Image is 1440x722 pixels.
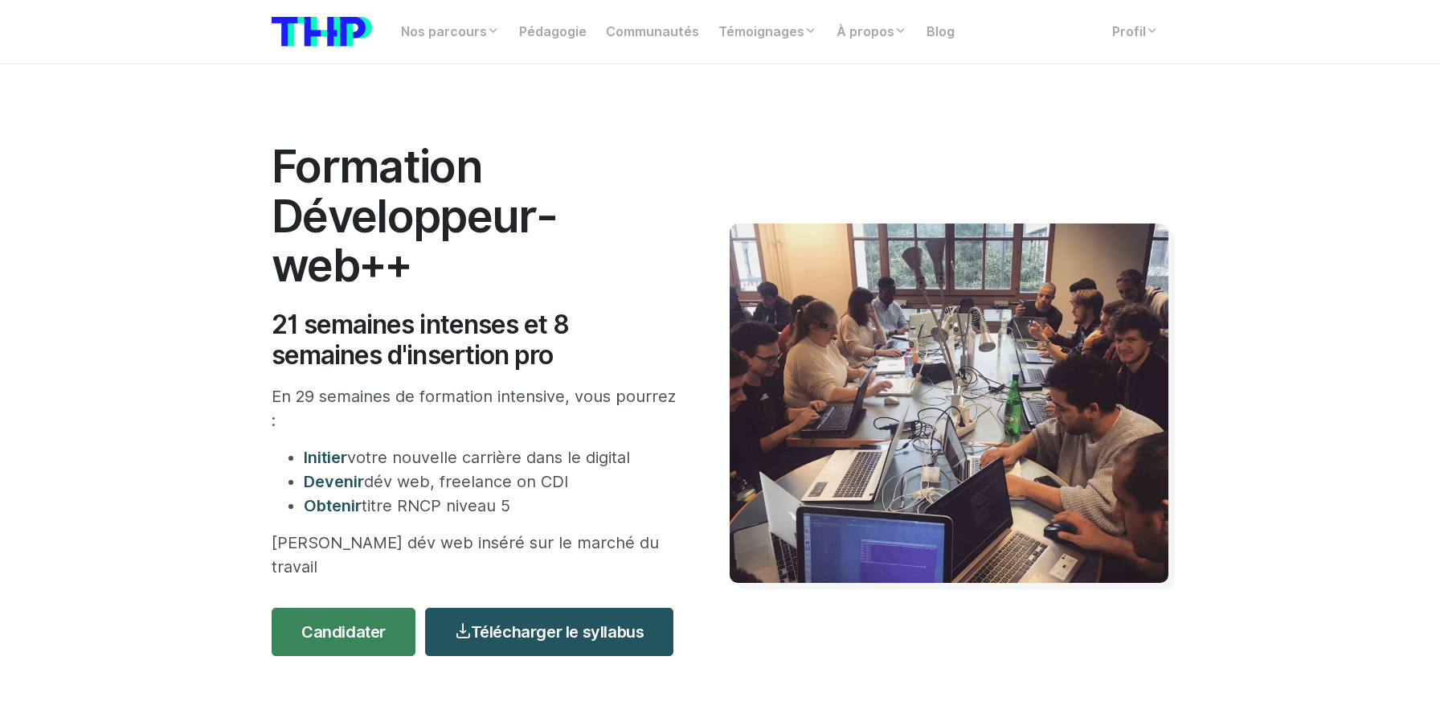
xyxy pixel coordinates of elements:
a: Télécharger le syllabus [425,608,673,656]
li: votre nouvelle carrière dans le digital [304,445,681,470]
img: logo [272,17,372,47]
a: Communautés [596,16,709,48]
p: En 29 semaines de formation intensive, vous pourrez : [272,384,681,433]
img: Travail [730,224,1168,583]
a: Témoignages [709,16,827,48]
h2: 21 semaines intenses et 8 semaines d'insertion pro [272,310,681,371]
a: Pédagogie [509,16,596,48]
h1: Formation Développeur-web++ [272,142,681,290]
span: Initier [304,448,347,467]
a: Candidater [272,608,415,656]
span: Devenir [304,472,364,491]
a: Nos parcours [391,16,509,48]
a: Profil [1102,16,1168,48]
a: À propos [827,16,917,48]
li: titre RNCP niveau 5 [304,494,681,518]
li: dév web, freelance on CDI [304,470,681,494]
a: Blog [917,16,964,48]
span: Obtenir [304,496,362,515]
p: [PERSON_NAME] dév web inséré sur le marché du travail [272,531,681,579]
